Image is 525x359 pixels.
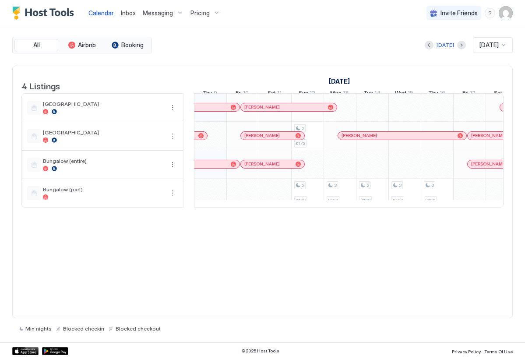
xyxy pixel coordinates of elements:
span: Pricing [190,9,210,17]
a: Terms Of Use [484,346,513,355]
a: October 9, 2025 [200,88,219,100]
span: 2 [302,183,304,188]
span: Mon [330,89,342,99]
span: Messaging [143,9,173,17]
span: Sat [494,89,502,99]
a: October 11, 2025 [265,88,284,100]
span: Tue [363,89,373,99]
button: [DATE] [435,40,455,50]
a: October 1, 2025 [327,75,352,88]
span: [PERSON_NAME] [244,161,280,167]
span: 17 [470,89,476,99]
span: 2 [366,183,369,188]
div: menu [167,102,178,113]
span: © 2025 Host Tools [241,348,279,354]
a: October 10, 2025 [233,88,251,100]
span: Fri [462,89,469,99]
span: 18 [504,89,509,99]
span: 4 Listings [21,79,60,92]
div: [DATE] [437,41,454,49]
a: October 15, 2025 [393,88,416,100]
span: Booking [121,41,144,49]
span: Thu [202,89,212,99]
span: Bungalow (part) [43,186,164,193]
button: Previous month [425,41,433,49]
a: App Store [12,347,39,355]
span: Bungalow (entire) [43,158,164,164]
a: Google Play Store [42,347,68,355]
span: £173 [296,141,305,146]
span: 11 [277,89,282,99]
div: menu [167,188,178,198]
button: More options [167,159,178,170]
span: [PERSON_NAME] [244,104,280,110]
span: £160 [425,197,435,203]
button: Airbnb [60,39,104,51]
a: Calendar [88,8,114,18]
span: 2 [302,126,304,131]
span: 9 [214,89,217,99]
a: October 17, 2025 [460,88,478,100]
span: 2 [399,183,402,188]
span: 14 [374,89,381,99]
div: tab-group [12,37,152,53]
div: menu [485,8,495,18]
span: Fri [236,89,242,99]
span: 2 [431,183,434,188]
span: £160 [360,197,370,203]
span: Min nights [25,325,52,332]
button: More options [167,188,178,198]
span: £180 [296,197,306,203]
span: 13 [343,89,349,99]
span: [PERSON_NAME] [471,161,507,167]
button: More options [167,102,178,113]
a: Inbox [121,8,136,18]
span: 15 [408,89,413,99]
span: All [33,41,40,49]
span: 16 [440,89,445,99]
a: October 14, 2025 [361,88,383,100]
span: Calendar [88,9,114,17]
span: Invite Friends [440,9,478,17]
span: 12 [310,89,315,99]
div: menu [167,159,178,170]
span: 10 [243,89,249,99]
a: October 13, 2025 [328,88,351,100]
span: Privacy Policy [452,349,481,354]
span: Terms Of Use [484,349,513,354]
span: [DATE] [479,41,499,49]
button: Next month [457,41,466,49]
span: Blocked checkin [63,325,104,332]
span: 2 [334,183,337,188]
span: [PERSON_NAME] [342,133,377,138]
a: Host Tools Logo [12,7,78,20]
span: Airbnb [78,41,96,49]
span: Inbox [121,9,136,17]
button: Booking [106,39,149,51]
span: Wed [395,89,406,99]
div: User profile [499,6,513,20]
span: Blocked checkout [116,325,161,332]
span: [PERSON_NAME] [244,133,280,138]
span: Thu [428,89,438,99]
span: £160 [393,197,403,203]
a: October 12, 2025 [296,88,317,100]
a: October 16, 2025 [426,88,447,100]
span: [PERSON_NAME] [471,133,507,138]
span: Sun [299,89,308,99]
div: menu [167,131,178,141]
span: [GEOGRAPHIC_DATA] [43,101,164,107]
button: All [14,39,58,51]
span: Sat [268,89,276,99]
span: £160 [328,197,338,203]
a: October 18, 2025 [492,88,511,100]
a: Privacy Policy [452,346,481,355]
button: More options [167,131,178,141]
span: [GEOGRAPHIC_DATA] [43,129,164,136]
